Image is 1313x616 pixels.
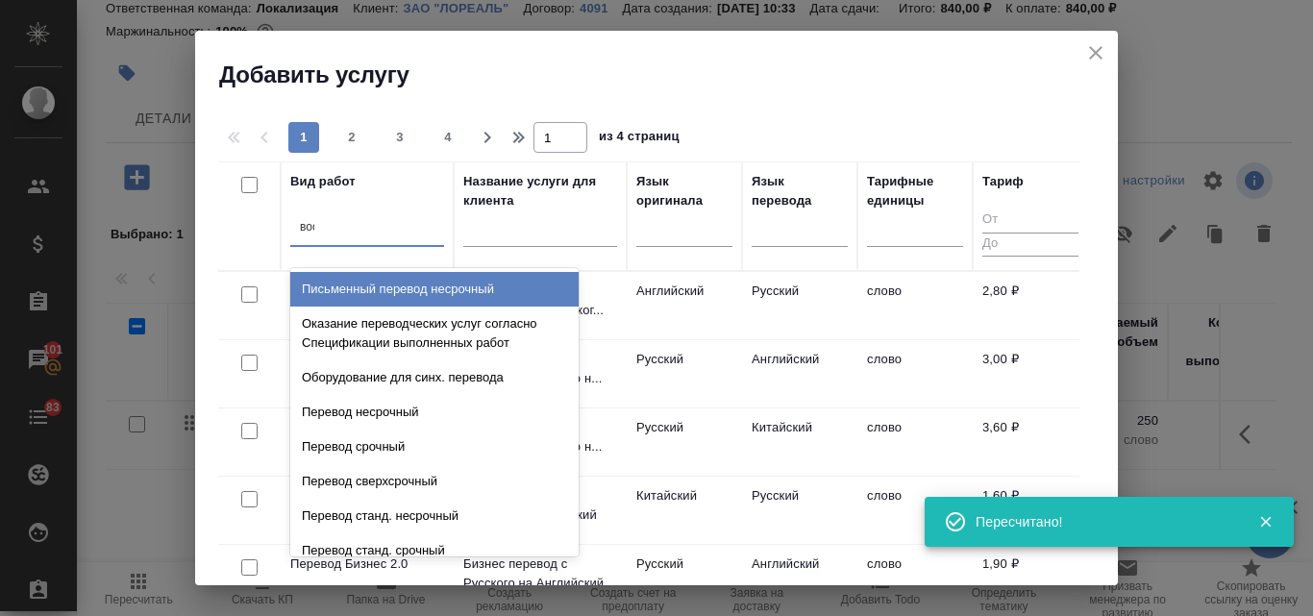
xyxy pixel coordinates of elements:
[627,340,742,407] td: Русский
[219,60,1118,90] h2: Добавить услугу
[973,408,1088,476] td: 3,60 ₽
[384,122,415,153] button: 3
[636,172,732,210] div: Язык оригинала
[290,360,579,395] div: Оборудование для синх. перевода
[973,272,1088,339] td: 2,80 ₽
[627,545,742,612] td: Русский
[290,554,444,574] p: Перевод Бизнес 2.0
[336,122,367,153] button: 2
[336,128,367,147] span: 2
[867,172,963,210] div: Тарифные единицы
[857,272,973,339] td: слово
[290,307,579,360] div: Оказание переводческих услуг согласно Спецификации выполненных работ
[463,172,617,210] div: Название услуги для клиента
[290,499,579,533] div: Перевод станд. несрочный
[976,512,1229,531] div: Пересчитано!
[857,477,973,544] td: слово
[982,209,1078,233] input: От
[1081,38,1110,67] button: close
[290,272,579,307] div: Письменный перевод несрочный
[742,272,857,339] td: Русский
[463,554,617,593] p: Бизнес перевод c Русского на Английский
[627,477,742,544] td: Китайский
[973,477,1088,544] td: 1,60 ₽
[742,545,857,612] td: Английский
[742,340,857,407] td: Английский
[599,125,680,153] span: из 4 страниц
[290,533,579,568] div: Перевод станд. срочный
[290,464,579,499] div: Перевод сверхсрочный
[384,128,415,147] span: 3
[627,272,742,339] td: Английский
[752,172,848,210] div: Язык перевода
[290,395,579,430] div: Перевод несрочный
[982,233,1078,257] input: До
[857,545,973,612] td: слово
[433,128,463,147] span: 4
[627,408,742,476] td: Русский
[290,430,579,464] div: Перевод срочный
[857,408,973,476] td: слово
[982,172,1024,191] div: Тариф
[433,122,463,153] button: 4
[742,477,857,544] td: Русский
[1246,513,1285,530] button: Закрыть
[742,408,857,476] td: Китайский
[290,172,356,191] div: Вид работ
[857,340,973,407] td: слово
[973,340,1088,407] td: 3,00 ₽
